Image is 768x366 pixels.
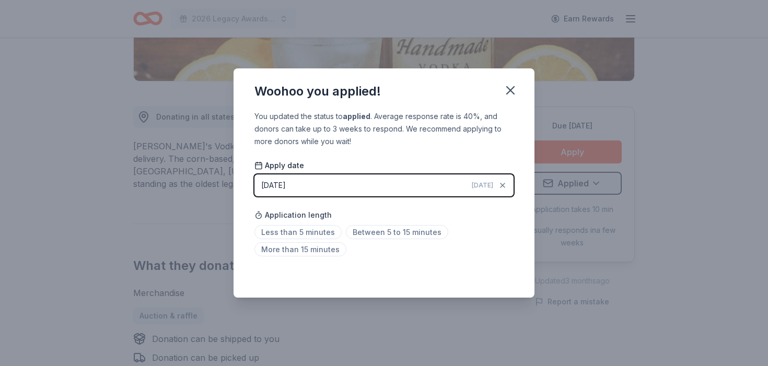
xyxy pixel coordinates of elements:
[254,209,332,221] span: Application length
[254,110,514,148] div: You updated the status to . Average response rate is 40%, and donors can take up to 3 weeks to re...
[254,83,381,100] div: Woohoo you applied!
[254,225,342,239] span: Less than 5 minutes
[254,160,304,171] span: Apply date
[472,181,493,190] span: [DATE]
[261,179,286,192] div: [DATE]
[346,225,448,239] span: Between 5 to 15 minutes
[254,174,514,196] button: [DATE][DATE]
[343,112,370,121] b: applied
[254,242,346,256] span: More than 15 minutes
